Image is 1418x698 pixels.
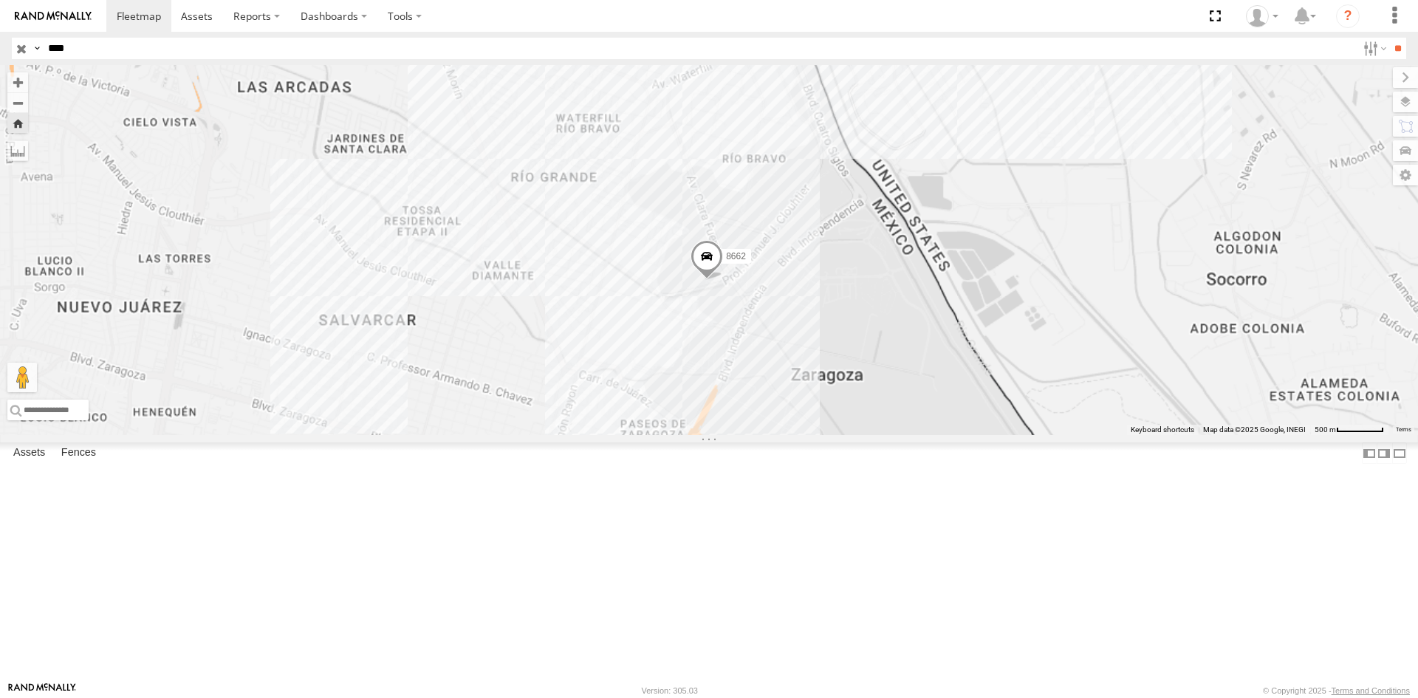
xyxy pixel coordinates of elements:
[1263,686,1410,695] div: © Copyright 2025 -
[6,443,52,464] label: Assets
[7,72,28,92] button: Zoom in
[1357,38,1389,59] label: Search Filter Options
[31,38,43,59] label: Search Query
[7,140,28,161] label: Measure
[642,686,698,695] div: Version: 305.03
[1315,425,1336,434] span: 500 m
[1377,442,1391,464] label: Dock Summary Table to the Right
[7,363,37,392] button: Drag Pegman onto the map to open Street View
[15,11,92,21] img: rand-logo.svg
[1332,686,1410,695] a: Terms and Conditions
[1203,425,1306,434] span: Map data ©2025 Google, INEGI
[7,113,28,133] button: Zoom Home
[8,683,76,698] a: Visit our Website
[7,92,28,113] button: Zoom out
[1131,425,1194,435] button: Keyboard shortcuts
[54,443,103,464] label: Fences
[1241,5,1284,27] div: fernando ponce
[1336,4,1360,28] i: ?
[726,250,746,261] span: 8662
[1362,442,1377,464] label: Dock Summary Table to the Left
[1310,425,1388,435] button: Map Scale: 500 m per 61 pixels
[1393,165,1418,185] label: Map Settings
[1396,427,1411,433] a: Terms
[1392,442,1407,464] label: Hide Summary Table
